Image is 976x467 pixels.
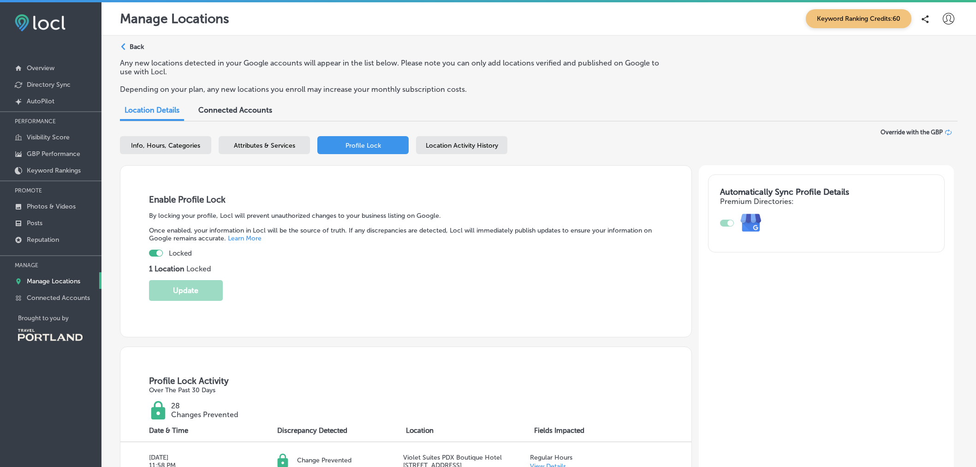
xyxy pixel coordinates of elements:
[198,106,272,114] span: Connected Accounts
[720,197,933,206] h4: Premium Directories:
[171,401,238,410] p: 28
[149,426,188,435] p: Date & Time
[149,376,663,386] h3: Profile Lock Activity
[720,187,933,197] h3: Automatically Sync Profile Details
[27,236,59,244] p: Reputation
[125,106,179,114] span: Location Details
[27,294,90,302] p: Connected Accounts
[403,454,530,461] p: Violet Suites PDX Boutique Hotel
[277,426,347,435] p: Discrepancy Detected
[149,264,186,273] strong: 1 Location
[297,456,398,464] p: Change Prevented
[130,43,144,51] p: Back
[120,59,664,76] p: Any new locations detected in your Google accounts will appear in the list below. Please note you...
[120,11,229,26] p: Manage Locations
[15,14,65,31] img: fda3e92497d09a02dc62c9cd864e3231.png
[149,227,663,242] p: Once enabled, your information in Locl will be the source of truth. If any discrepancies are dete...
[149,386,238,394] p: Over The Past 30 Days
[27,277,80,285] p: Manage Locations
[406,426,434,435] p: Location
[27,167,81,174] p: Keyword Rankings
[534,426,584,435] p: Fields Impacted
[120,85,664,94] p: Depending on your plan, any new locations you enroll may increase your monthly subscription costs.
[806,9,911,28] span: Keyword Ranking Credits: 60
[149,264,663,273] p: Locked
[149,454,276,461] p: [DATE]
[149,212,663,220] p: By locking your profile, Locl will prevent unauthorized changes to your business listing on Google.
[131,142,200,150] span: Info, Hours, Categories
[228,234,262,242] a: Learn More
[426,142,498,150] span: Location Activity History
[18,329,83,341] img: Travel Portland
[345,142,381,150] span: Profile Lock
[27,219,42,227] p: Posts
[149,194,663,205] h3: Enable Profile Lock
[234,142,295,150] span: Attributes & Services
[881,129,943,136] span: Override with the GBP
[530,454,572,461] p: Regular Hours
[27,81,71,89] p: Directory Sync
[171,410,238,419] p: Changes Prevented
[27,203,76,210] p: Photos & Videos
[27,97,54,105] p: AutoPilot
[734,206,768,240] img: e7ababfa220611ac49bdb491a11684a6.png
[27,133,70,141] p: Visibility Score
[169,249,192,257] p: Locked
[27,150,80,158] p: GBP Performance
[149,280,223,301] button: Update
[18,315,101,322] p: Brought to you by
[27,64,54,72] p: Overview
